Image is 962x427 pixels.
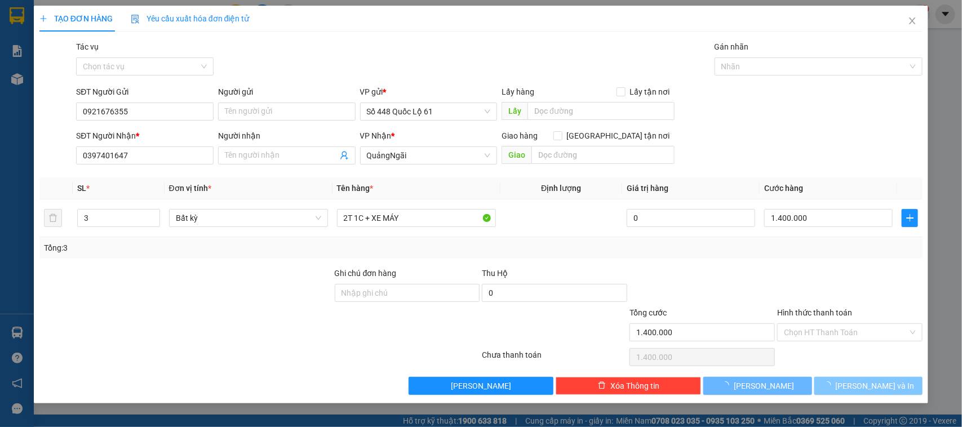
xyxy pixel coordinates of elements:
[502,131,538,140] span: Giao hàng
[629,308,667,317] span: Tổng cước
[360,131,392,140] span: VP Nhận
[627,184,668,193] span: Giá trị hàng
[562,130,675,142] span: [GEOGRAPHIC_DATA] tận nơi
[451,380,511,392] span: [PERSON_NAME]
[131,14,250,23] span: Yêu cầu xuất hóa đơn điện tử
[337,209,496,227] input: VD: Bàn, Ghế
[777,308,852,317] label: Hình thức thanh toán
[531,146,675,164] input: Dọc đường
[335,269,397,278] label: Ghi chú đơn hàng
[169,184,211,193] span: Đơn vị tính
[814,377,923,395] button: [PERSON_NAME] và In
[39,15,47,23] span: plus
[715,42,749,51] label: Gán nhãn
[556,377,701,395] button: deleteXóa Thông tin
[44,242,372,254] div: Tổng: 3
[902,213,917,223] span: plus
[897,6,928,37] button: Close
[823,381,836,389] span: loading
[598,381,606,390] span: delete
[502,146,531,164] span: Giao
[902,209,918,227] button: plus
[527,102,675,120] input: Dọc đường
[367,103,491,120] span: Số 448 Quốc Lộ 61
[481,349,629,368] div: Chưa thanh toán
[836,380,915,392] span: [PERSON_NAME] và In
[626,86,675,98] span: Lấy tận nơi
[77,184,86,193] span: SL
[627,209,755,227] input: 0
[703,377,812,395] button: [PERSON_NAME]
[367,147,491,164] span: QuảngNgãi
[76,86,214,98] div: SĐT Người Gửi
[218,86,356,98] div: Người gửi
[335,284,480,302] input: Ghi chú đơn hàng
[340,151,349,160] span: user-add
[482,269,508,278] span: Thu Hộ
[44,209,62,227] button: delete
[502,87,534,96] span: Lấy hàng
[734,380,794,392] span: [PERSON_NAME]
[131,15,140,24] img: icon
[76,130,214,142] div: SĐT Người Nhận
[409,377,554,395] button: [PERSON_NAME]
[502,102,527,120] span: Lấy
[360,86,498,98] div: VP gửi
[908,16,917,25] span: close
[610,380,659,392] span: Xóa Thông tin
[337,184,374,193] span: Tên hàng
[721,381,734,389] span: loading
[218,130,356,142] div: Người nhận
[39,14,113,23] span: TẠO ĐƠN HÀNG
[541,184,581,193] span: Định lượng
[176,210,321,226] span: Bất kỳ
[764,184,803,193] span: Cước hàng
[76,42,99,51] label: Tác vụ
